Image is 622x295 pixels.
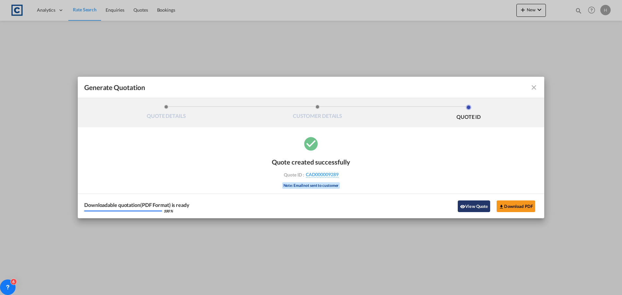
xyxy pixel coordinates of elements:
[282,182,340,189] div: Note: Email not sent to customer
[78,77,544,218] md-dialog: Generate QuotationQUOTE ...
[164,209,173,213] div: 100 %
[530,84,538,91] md-icon: icon-close fg-AAA8AD cursor m-0
[393,105,544,122] li: QUOTE ID
[242,105,393,122] li: CUSTOMER DETAILS
[91,105,242,122] li: QUOTE DETAILS
[272,158,350,166] div: Quote created successfully
[273,172,349,177] div: Quote ID :
[303,135,319,152] md-icon: icon-checkbox-marked-circle
[499,204,504,209] md-icon: icon-download
[306,172,339,177] span: CAD000009289
[460,204,465,209] md-icon: icon-eye
[497,200,535,212] button: Download PDF
[84,202,190,208] div: Downloadable quotation(PDF Format) is ready
[458,200,490,212] button: icon-eyeView Quote
[84,83,145,92] span: Generate Quotation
